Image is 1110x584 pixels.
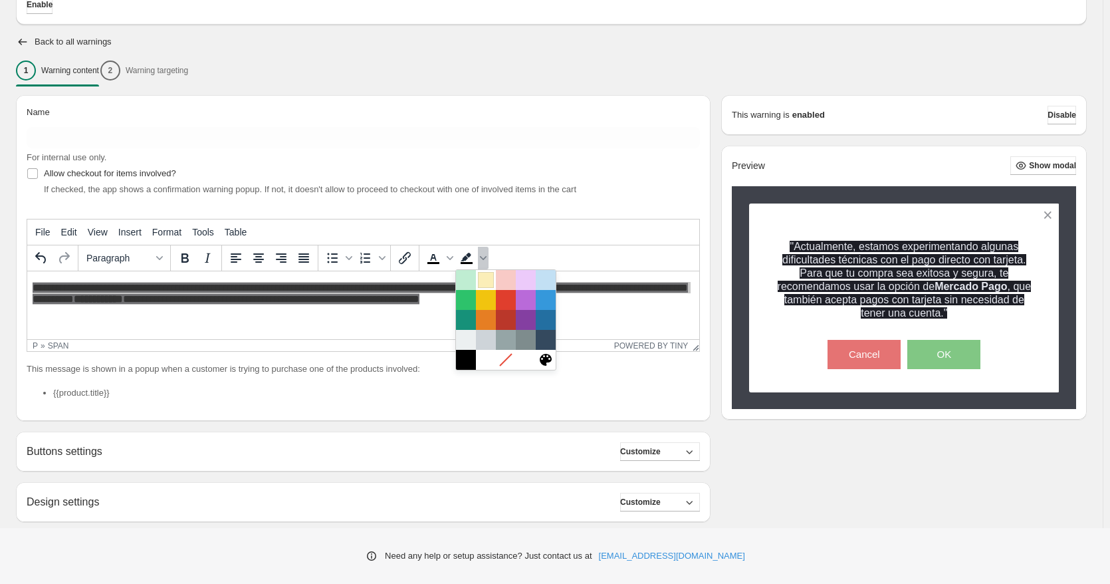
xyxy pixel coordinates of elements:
[456,350,476,370] div: Black
[118,227,142,237] span: Insert
[1010,156,1076,175] button: Show modal
[1048,106,1076,124] button: Disable
[688,340,699,351] div: Resize
[496,350,516,370] div: Remove color
[321,247,354,269] div: Bullet list
[30,247,53,269] button: Undo
[81,247,167,269] button: Formats
[270,247,292,269] button: Align right
[476,350,496,370] div: White
[27,271,699,339] iframe: Rich Text Area
[196,247,219,269] button: Italic
[536,290,556,310] div: Blue
[53,247,75,269] button: Redo
[536,310,556,330] div: Dark Blue
[496,270,516,290] div: Light Red
[599,549,745,563] a: [EMAIL_ADDRESS][DOMAIN_NAME]
[27,445,102,458] h2: Buttons settings
[455,247,489,269] div: Background color
[53,386,700,400] li: {{product.title}}
[792,108,825,122] strong: enabled
[732,108,790,122] p: This warning is
[620,446,661,457] span: Customize
[614,341,689,351] a: Powered by Tiny
[1048,110,1076,120] span: Disable
[393,247,416,269] button: Insert/edit link
[354,247,388,269] div: Numbered list
[1029,160,1076,171] span: Show modal
[27,496,99,508] h2: Design settings
[27,363,700,376] p: This message is shown in a popup when a customer is trying to purchase one of the products involved:
[478,272,494,288] div: Light Yellow
[496,290,516,310] div: Red
[247,247,270,269] button: Align center
[516,330,536,350] div: Dark Gray
[516,270,536,290] div: Light Purple
[61,227,77,237] span: Edit
[152,227,181,237] span: Format
[192,227,214,237] span: Tools
[476,330,496,350] div: Medium Gray
[292,247,315,269] button: Justify
[422,247,455,269] div: Text color
[35,227,51,237] span: File
[44,168,176,178] span: Allow checkout for items involved?
[516,290,536,310] div: Purple
[173,247,196,269] button: Bold
[536,350,556,370] button: Custom color
[620,493,700,511] button: Customize
[935,281,1007,292] span: Mercado Pago
[620,497,661,508] span: Customize
[516,310,536,330] div: Dark Purple
[476,310,496,330] div: Orange
[456,310,476,330] div: Dark Turquoise
[16,57,99,84] button: 1Warning content
[536,270,556,290] div: Light Blue
[225,227,247,237] span: Table
[456,290,476,310] div: Green
[476,290,496,310] div: Yellow
[828,340,901,369] button: Cancel
[907,340,980,369] button: OK
[496,330,516,350] div: Gray
[784,281,1031,319] span: , que también acepta pagos con tarjeta sin necesidad de tener una cuenta."
[16,61,36,80] div: 1
[41,341,45,351] div: »
[456,270,476,290] div: Light Green
[35,37,112,47] h2: Back to all warnings
[496,310,516,330] div: Dark Red
[33,341,38,351] div: p
[48,341,69,351] div: span
[27,107,50,117] span: Name
[732,160,765,172] h2: Preview
[88,227,108,237] span: View
[536,330,556,350] div: Navy Blue
[778,241,1026,292] span: "Actualmente, estamos experimentando algunas dificultades técnicas con el pago directo con tarjet...
[44,184,576,194] span: If checked, the app shows a confirmation warning popup. If not, it doesn't allow to proceed to ch...
[86,253,152,263] span: Paragraph
[620,442,700,461] button: Customize
[41,65,99,76] p: Warning content
[456,330,476,350] div: Light Gray
[225,247,247,269] button: Align left
[27,152,106,162] span: For internal use only.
